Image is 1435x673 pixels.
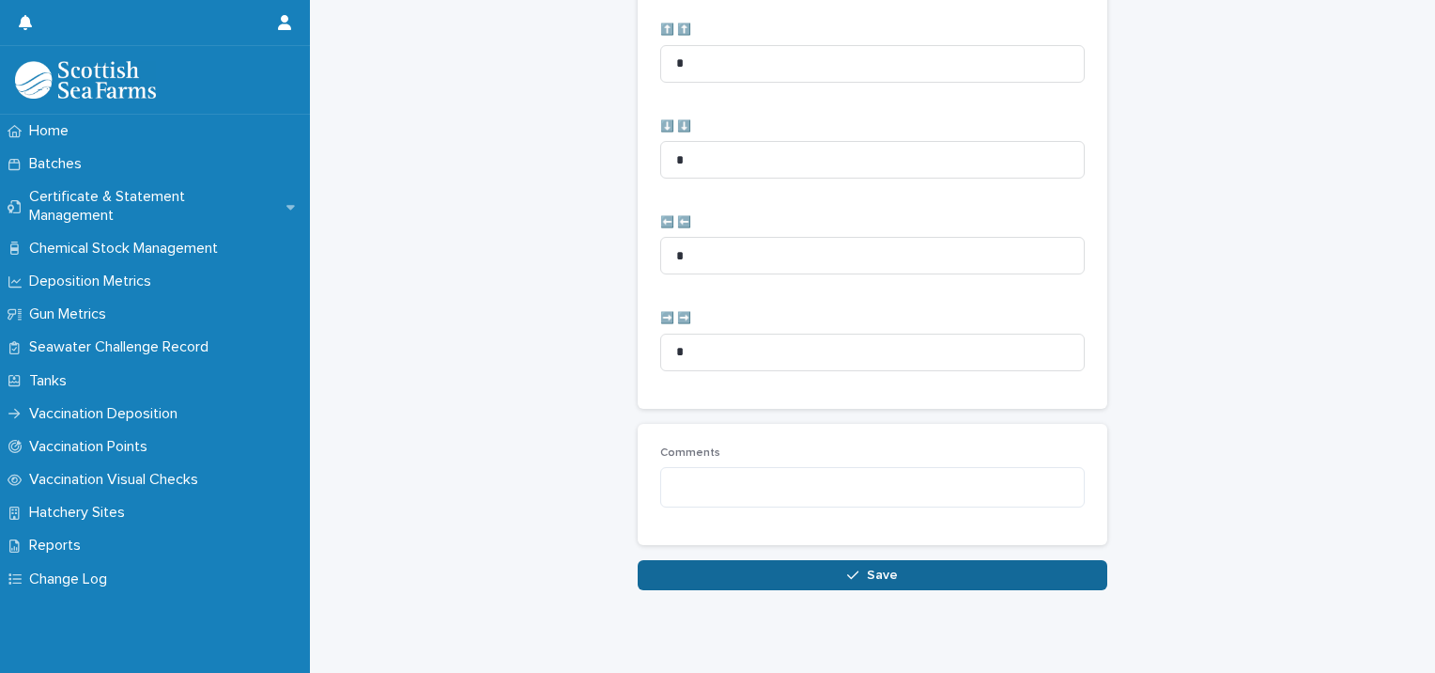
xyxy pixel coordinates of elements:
[22,504,140,522] p: Hatchery Sites
[22,372,82,390] p: Tanks
[867,569,898,582] span: Save
[22,571,122,588] p: Change Log
[22,537,96,555] p: Reports
[15,61,156,99] img: uOABhIYSsOPhGJQdTwEw
[22,188,286,224] p: Certificate & Statement Management
[22,338,224,356] p: Seawater Challenge Record
[660,217,691,228] span: ⬅️ ⬅️
[22,155,97,173] p: Batches
[660,313,691,324] span: ➡️ ➡️
[22,471,213,489] p: Vaccination Visual Checks
[22,438,162,456] p: Vaccination Points
[22,305,121,323] p: Gun Metrics
[22,273,166,290] p: Deposition Metrics
[638,560,1107,590] button: Save
[660,447,720,459] span: Comments
[22,122,84,140] p: Home
[660,24,691,36] span: ⬆️ ⬆️
[22,405,193,423] p: Vaccination Deposition
[660,121,691,133] span: ⬇️ ⬇️
[22,240,233,258] p: Chemical Stock Management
